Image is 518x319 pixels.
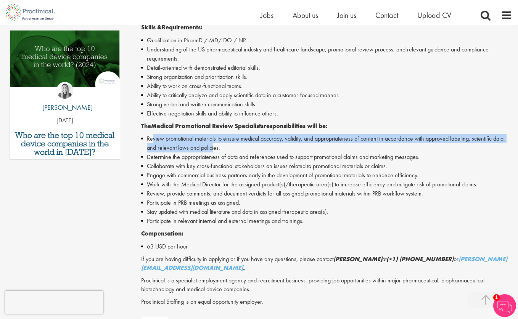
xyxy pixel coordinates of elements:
a: [PERSON_NAME][EMAIL_ADDRESS][DOMAIN_NAME] [141,255,507,272]
li: Collaborate with key cross-functional stakeholders on issues related to promotional materials or ... [141,162,513,171]
a: Jobs [261,10,273,20]
strong: Medical Promotional Review Specialists [151,122,264,130]
li: Determine the appropriateness of data and references used to support promotional claims and marke... [141,152,513,162]
li: Participate in PRB meetings as assigned. [141,198,513,207]
strong: Skills & [141,23,162,31]
img: Top 10 Medical Device Companies 2024 [10,30,120,87]
li: Review, provide comments, and document verdicts for all assigned promotional materials within PRB... [141,189,513,198]
em: . [141,255,507,272]
em: [PERSON_NAME] [333,255,382,263]
a: Hannah Burke [PERSON_NAME] [37,82,93,116]
strong: Compensation: [141,229,183,237]
li: Understanding of the US pharmaceutical industry and healthcare landscape, promotional review proc... [141,45,513,63]
li: Participate in relevant internal and external meetings and trainings. [141,216,513,226]
li: Qualification in PharmD / MD/ DO / NP. [141,36,513,45]
p: [DATE] [10,116,120,125]
li: Work with the Medical Director for the assigned product(s)/therapeutic area(s) to increase effici... [141,180,513,189]
a: Contact [375,10,398,20]
li: Strong organization and prioritization skills. [141,72,513,82]
li: Detail-oriented with demonstrated editorial skills. [141,63,513,72]
span: 1 [493,294,500,301]
a: About us [293,10,318,20]
a: Join us [337,10,356,20]
strong: responsibilities will be: [264,122,328,130]
strong: The [141,122,151,130]
em: [PHONE_NUMBER] [399,255,454,263]
p: Proclinical is a specialist employment agency and recruitment business, providing job opportuniti... [141,276,513,294]
p: [PERSON_NAME] [37,103,93,112]
p: If you are having difficulty in applying or if you have any questions, please contact at or [141,255,513,273]
li: Ability to critically analyze and apply scientific data in a customer-focused manner. [141,91,513,100]
li: Engage with commercial business partners early in the development of promotional materials to enh... [141,171,513,180]
li: Stay updated with medical literature and data in assigned therapeutic area(s). [141,207,513,216]
li: Strong verbal and written communication skills. [141,100,513,109]
li: 63 USD per hour [141,242,513,251]
li: Effective negotiation skills and ability to influence others. [141,109,513,118]
img: Hannah Burke [56,82,73,99]
a: Link to a post [10,30,120,98]
em: (+1) [386,255,398,263]
iframe: reCAPTCHA [5,291,103,314]
p: Proclinical Staffing is an equal opportunity employer. [141,298,513,306]
li: Ability to work on cross-functional teams. [141,82,513,91]
strong: Requirements: [162,23,203,31]
img: Chatbot [493,294,516,317]
li: Review promotional materials to ensure medical accuracy, validity, and appropriateness of content... [141,134,513,152]
a: Who are the top 10 medical device companies in the world in [DATE]? [14,131,116,156]
a: Upload CV [417,10,451,20]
